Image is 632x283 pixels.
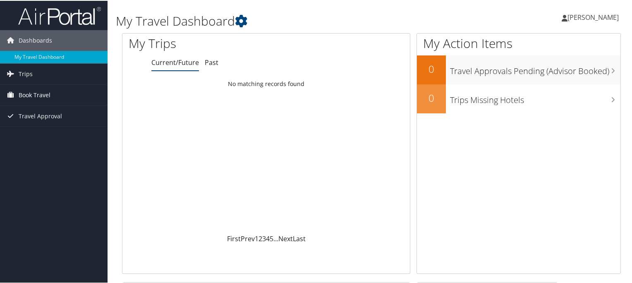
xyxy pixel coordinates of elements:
[417,84,620,113] a: 0Trips Missing Hotels
[19,105,62,126] span: Travel Approval
[270,233,273,242] a: 5
[19,29,52,50] span: Dashboards
[18,5,101,25] img: airportal-logo.png
[259,233,262,242] a: 2
[151,57,199,66] a: Current/Future
[450,60,620,76] h3: Travel Approvals Pending (Advisor Booked)
[262,233,266,242] a: 3
[273,233,278,242] span: …
[567,12,619,21] span: [PERSON_NAME]
[562,4,627,29] a: [PERSON_NAME]
[417,61,446,75] h2: 0
[205,57,218,66] a: Past
[266,233,270,242] a: 4
[293,233,306,242] a: Last
[19,63,33,84] span: Trips
[122,76,410,91] td: No matching records found
[450,89,620,105] h3: Trips Missing Hotels
[278,233,293,242] a: Next
[19,84,50,105] span: Book Travel
[417,55,620,84] a: 0Travel Approvals Pending (Advisor Booked)
[241,233,255,242] a: Prev
[227,233,241,242] a: First
[255,233,259,242] a: 1
[417,34,620,51] h1: My Action Items
[417,90,446,104] h2: 0
[129,34,284,51] h1: My Trips
[116,12,457,29] h1: My Travel Dashboard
